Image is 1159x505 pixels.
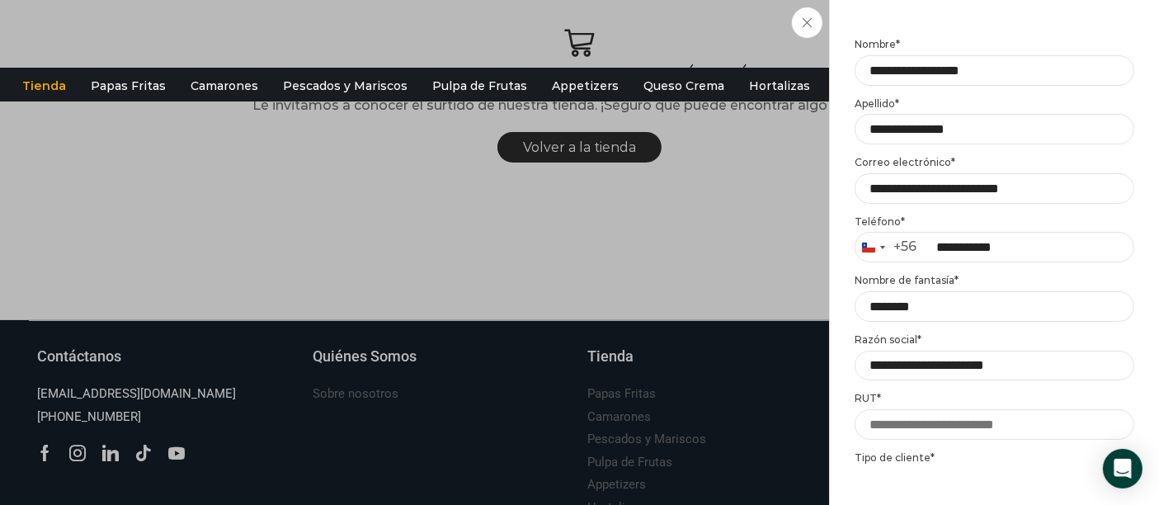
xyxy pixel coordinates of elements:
[855,233,916,262] button: Selected country
[855,392,1134,405] label: RUT
[275,70,416,101] a: Pescados y Mariscos
[741,70,818,101] a: Hortalizas
[855,156,1134,169] label: Correo electrónico
[855,451,1134,465] label: Tipo de cliente
[635,70,733,101] a: Queso Crema
[82,70,174,101] a: Papas Fritas
[855,38,1134,51] label: Nombre
[14,70,74,101] a: Tienda
[855,333,1134,347] label: Razón social
[182,70,266,101] a: Camarones
[855,97,1134,111] label: Apellido
[855,215,1134,229] label: Teléfono
[855,274,1134,287] label: Nombre de fantasía
[893,238,916,256] div: +56
[424,70,535,101] a: Pulpa de Frutas
[1103,449,1143,488] div: Open Intercom Messenger
[827,70,880,101] a: Pollos
[544,70,627,101] a: Appetizers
